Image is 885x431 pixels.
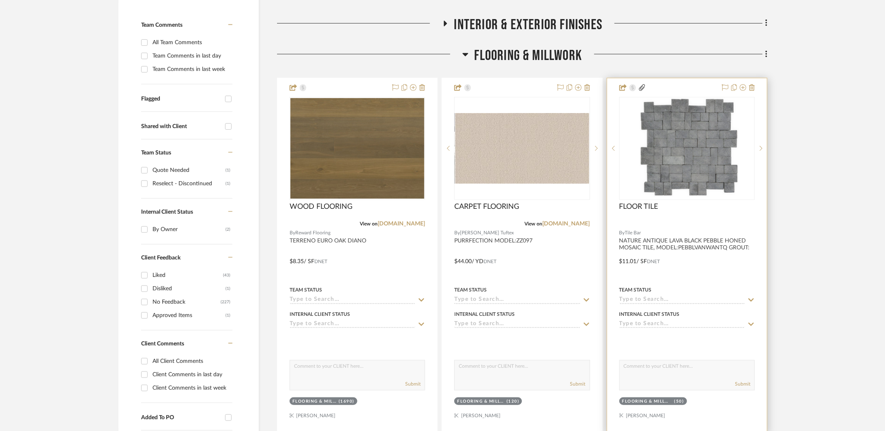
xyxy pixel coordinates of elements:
[454,321,580,328] input: Type to Search…
[360,221,378,226] span: View on
[290,202,352,211] span: WOOD FLOORING
[153,63,230,76] div: Team Comments in last week
[290,321,415,328] input: Type to Search…
[454,202,519,211] span: CARPET FLOORING
[292,399,337,405] div: Flooring & Millwork
[153,382,230,395] div: Client Comments in last week
[454,229,460,237] span: By
[141,22,183,28] span: Team Comments
[619,286,652,294] div: Team Status
[507,399,520,405] div: (120)
[625,229,641,237] span: Tile Bar
[153,355,230,368] div: All Client Comments
[290,286,322,294] div: Team Status
[141,123,221,130] div: Shared with Client
[543,221,590,227] a: [DOMAIN_NAME]
[153,223,226,236] div: By Owner
[455,113,589,184] img: CARPET FLOORING
[619,229,625,237] span: By
[141,150,171,156] span: Team Status
[619,202,658,211] span: FLOOR TILE
[454,286,487,294] div: Team Status
[290,229,295,237] span: By
[622,399,672,405] div: Flooring & Millwork
[454,296,580,304] input: Type to Search…
[153,36,230,49] div: All Team Comments
[141,209,193,215] span: Internal Client Status
[619,296,745,304] input: Type to Search…
[153,282,226,295] div: Disliked
[153,309,226,322] div: Approved Items
[475,47,582,64] span: Flooring & Millwork
[153,269,223,282] div: Liked
[226,164,230,177] div: (1)
[153,296,221,309] div: No Feedback
[290,311,350,318] div: Internal Client Status
[454,311,515,318] div: Internal Client Status
[141,255,180,261] span: Client Feedback
[735,380,750,388] button: Submit
[223,269,230,282] div: (43)
[460,229,514,237] span: [PERSON_NAME] Tuftex
[454,16,603,34] span: INTERIOR & EXTERIOR FINISHES
[570,380,586,388] button: Submit
[226,177,230,190] div: (1)
[226,282,230,295] div: (1)
[221,296,230,309] div: (227)
[141,414,221,421] div: Added To PO
[141,341,184,347] span: Client Comments
[619,321,745,328] input: Type to Search…
[674,399,684,405] div: (50)
[153,368,230,381] div: Client Comments in last day
[290,97,425,199] div: 0
[153,177,226,190] div: Reselect - Discontinued
[378,221,425,227] a: [DOMAIN_NAME]
[339,399,354,405] div: (1690)
[620,97,754,199] div: 0
[525,221,543,226] span: View on
[635,98,739,199] img: FLOOR TILE
[457,399,505,405] div: Flooring & Millwork
[290,296,415,304] input: Type to Search…
[295,229,331,237] span: Reward Flooring
[405,380,421,388] button: Submit
[290,98,424,199] img: WOOD FLOORING
[141,96,221,103] div: Flagged
[226,223,230,236] div: (2)
[455,97,589,199] div: 0
[153,49,230,62] div: Team Comments in last day
[153,164,226,177] div: Quote Needed
[619,311,680,318] div: Internal Client Status
[226,309,230,322] div: (1)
